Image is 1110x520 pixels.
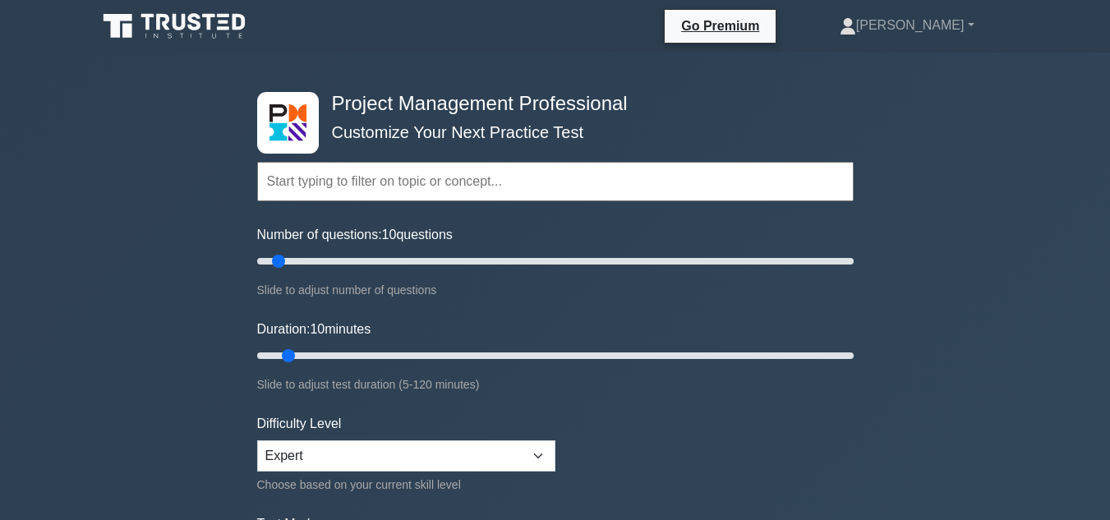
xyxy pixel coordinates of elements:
[310,322,325,336] span: 10
[257,414,342,434] label: Difficulty Level
[257,375,854,394] div: Slide to adjust test duration (5-120 minutes)
[382,228,397,242] span: 10
[257,475,555,495] div: Choose based on your current skill level
[800,9,1014,42] a: [PERSON_NAME]
[257,280,854,300] div: Slide to adjust number of questions
[325,92,773,116] h4: Project Management Professional
[257,320,371,339] label: Duration: minutes
[257,162,854,201] input: Start typing to filter on topic or concept...
[671,16,769,36] a: Go Premium
[257,225,453,245] label: Number of questions: questions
